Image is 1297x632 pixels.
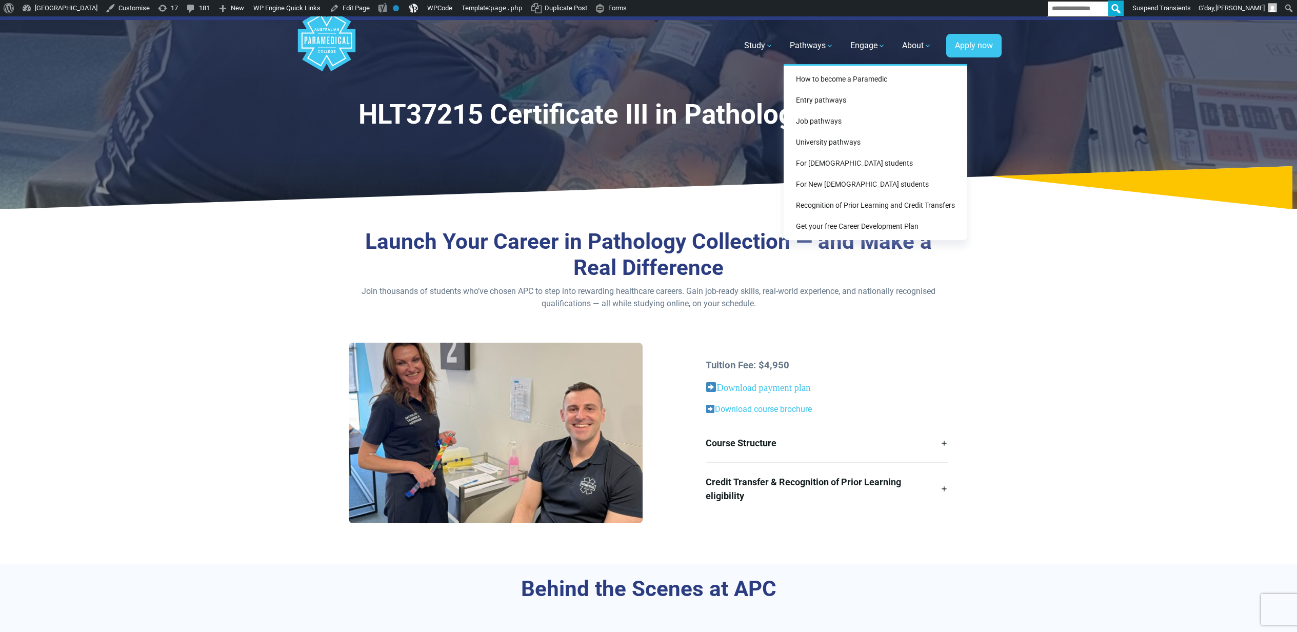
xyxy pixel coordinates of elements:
[788,217,963,236] a: Get your free Career Development Plan
[349,229,949,281] h3: Launch Your Career in Pathology Collection — and Make a Real Difference
[788,70,963,89] a: How to become a Paramedic
[844,31,892,60] a: Engage
[706,463,948,515] a: Credit Transfer & Recognition of Prior Learning eligibility
[788,154,963,173] a: For [DEMOGRAPHIC_DATA] students
[788,112,963,131] a: Job pathways
[349,285,949,310] p: Join thousands of students who’ve chosen APC to step into rewarding healthcare careers. Gain job-...
[784,31,840,60] a: Pathways
[706,382,716,392] img: ➡️
[715,404,812,414] a: Download course brochure
[784,64,967,240] div: Pathways
[706,360,789,371] span: Tuition Fee: $4,950
[296,20,357,72] a: Australian Paramedical College
[946,34,1002,57] a: Apply now
[788,175,963,194] a: For New [DEMOGRAPHIC_DATA] students
[706,424,948,462] a: Course Structure
[738,31,780,60] a: Study
[349,576,949,602] h3: Behind the Scenes at APC
[896,31,938,60] a: About
[788,133,963,152] a: University pathways
[349,98,949,131] h1: HLT37215 Certificate III in Pathology Collection
[788,91,963,110] a: Entry pathways
[788,196,963,215] a: Recognition of Prior Learning and Credit Transfers
[706,405,714,413] img: ➡️
[716,382,810,393] a: Download payment plan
